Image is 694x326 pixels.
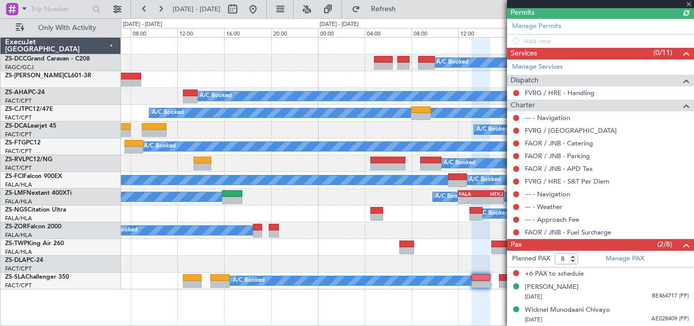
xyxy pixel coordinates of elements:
[511,75,539,86] span: Dispatch
[459,197,481,203] div: -
[347,1,408,17] button: Refresh
[5,231,32,239] a: FALA/HLA
[477,122,509,137] div: A/C Booked
[200,88,232,104] div: A/C Booked
[5,282,31,289] a: FACT/CPT
[173,5,220,14] span: [DATE] - [DATE]
[320,20,359,29] div: [DATE] - [DATE]
[31,2,89,17] input: Trip Number
[5,157,25,163] span: ZS-RVL
[106,223,138,238] div: A/C Booked
[477,206,509,221] div: A/C Booked
[525,164,593,173] a: FAOR / JNB - APD Tax
[5,190,26,196] span: ZS-LMF
[511,48,537,60] span: Services
[525,293,542,301] span: [DATE]
[458,28,505,37] div: 12:00
[5,257,26,263] span: ZS-DLA
[525,269,584,279] span: +6 PAX to schedule
[318,28,365,37] div: 00:00
[436,55,468,70] div: A/C Booked
[459,191,481,197] div: FALA
[5,215,32,222] a: FALA/HLA
[5,207,66,213] a: ZS-NGSCitation Ultra
[525,215,579,224] a: --- - Approach Fee
[5,147,31,155] a: FACT/CPT
[481,197,503,203] div: -
[652,292,689,301] span: BE464717 (PP)
[5,123,27,129] span: ZS-DCA
[525,113,570,122] a: --- - Navigation
[444,156,476,171] div: A/C Booked
[5,207,27,213] span: ZS-NGS
[481,191,503,197] div: HTKJ
[5,241,64,247] a: ZS-TWPKing Air 260
[653,47,672,58] span: (0/11)
[5,157,52,163] a: ZS-RVLPC12/NG
[362,6,405,13] span: Refresh
[5,90,45,96] a: ZS-AHAPC-24
[511,100,535,111] span: Charter
[5,140,26,146] span: ZS-FTG
[5,265,31,273] a: FACT/CPT
[506,28,552,37] div: 16:00
[5,131,31,138] a: FACT/CPT
[525,282,579,292] div: [PERSON_NAME]
[525,126,617,135] a: FVRG / [GEOGRAPHIC_DATA]
[26,24,107,32] span: Only With Activity
[5,173,23,180] span: ZS-FCI
[412,28,458,37] div: 08:00
[5,274,69,280] a: ZS-SLAChallenger 350
[525,88,594,97] a: FVRG / HRE - Handling
[525,139,593,147] a: FAOR / JNB - Catering
[512,62,563,72] a: Manage Services
[651,315,689,323] span: AE028409 (PP)
[5,90,28,96] span: ZS-AHA
[5,64,34,71] a: FAGC/GCJ
[525,202,562,211] a: --- - Weather
[5,114,31,122] a: FACT/CPT
[5,164,31,172] a: FACT/CPT
[233,273,265,288] div: A/C Booked
[657,239,672,250] span: (2/8)
[525,228,611,236] a: FAOR / JNB - Fuel Surcharge
[5,56,90,62] a: ZS-DCCGrand Caravan - C208
[5,97,31,105] a: FACT/CPT
[525,316,542,323] span: [DATE]
[5,190,72,196] a: ZS-LMFNextant 400XTi
[512,254,550,264] label: Planned PAX
[144,139,176,154] div: A/C Booked
[5,198,32,205] a: FALA/HLA
[11,20,110,36] button: Only With Activity
[435,189,467,204] div: A/C Booked
[5,106,53,112] a: ZS-CJTPC12/47E
[5,123,56,129] a: ZS-DCALearjet 45
[525,177,609,186] a: FVRG / HRE - S&T Per Diem
[152,105,184,121] div: A/C Booked
[5,73,64,79] span: ZS-[PERSON_NAME]
[525,305,610,315] div: Wicknel Munodaani Chivayo
[5,224,61,230] a: ZS-ZORFalcon 2000
[224,28,271,37] div: 16:00
[5,241,27,247] span: ZS-TWP
[5,173,62,180] a: ZS-FCIFalcon 900EX
[177,28,224,37] div: 12:00
[5,248,32,256] a: FALA/HLA
[5,224,27,230] span: ZS-ZOR
[123,20,162,29] div: [DATE] - [DATE]
[5,257,43,263] a: ZS-DLAPC-24
[525,190,570,198] a: --- - Navigation
[469,172,501,188] div: A/C Booked
[5,181,32,189] a: FALA/HLA
[5,106,25,112] span: ZS-CJT
[131,28,177,37] div: 08:00
[5,56,27,62] span: ZS-DCC
[365,28,412,37] div: 04:00
[511,239,522,251] span: Pax
[606,254,644,264] a: Manage PAX
[5,274,25,280] span: ZS-SLA
[5,73,91,79] a: ZS-[PERSON_NAME]CL601-3R
[525,152,590,160] a: FAOR / JNB - Parking
[5,140,41,146] a: ZS-FTGPC12
[271,28,318,37] div: 20:00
